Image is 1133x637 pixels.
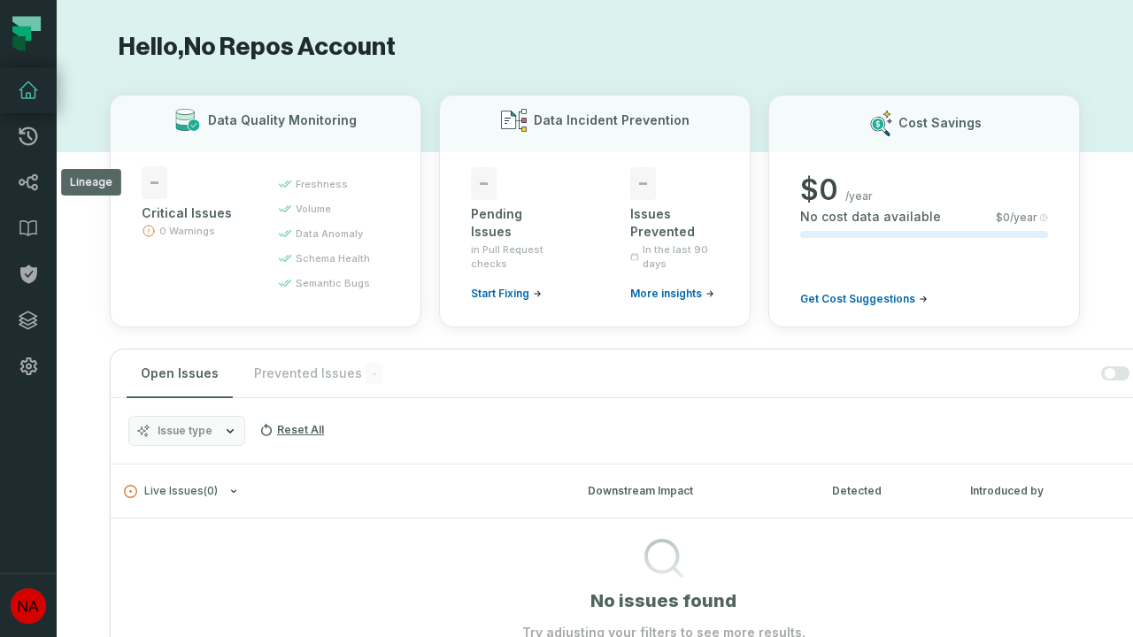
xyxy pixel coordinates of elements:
[11,588,46,624] img: avatar of No Repos Account
[970,483,1129,499] div: Introduced by
[159,224,215,238] span: 0 Warnings
[110,32,1080,63] h1: Hello, No Repos Account
[630,287,702,301] span: More insights
[124,485,556,498] button: Live Issues(0)
[208,111,357,129] h3: Data Quality Monitoring
[471,167,497,200] span: -
[768,95,1080,327] button: Cost Savings$0/yearNo cost data available$0/yearGet Cost Suggestions
[534,111,690,129] h3: Data Incident Prevention
[630,167,656,200] span: -
[296,226,363,241] span: data anomaly
[588,483,800,499] div: Downstream Impact
[800,173,838,208] span: $ 0
[128,416,245,446] button: Issue type
[471,205,559,241] div: Pending Issues
[296,251,370,265] span: schema health
[800,292,928,306] a: Get Cost Suggestions
[471,242,559,271] span: in Pull Request checks
[471,287,542,301] a: Start Fixing
[296,276,370,290] span: semantic bugs
[252,416,331,444] button: Reset All
[898,114,982,132] h3: Cost Savings
[110,95,421,327] button: Data Quality Monitoring-Critical Issues0 Warningsfreshnessvolumedata anomalyschema healthsemantic...
[61,169,121,196] div: Lineage
[296,202,331,216] span: volume
[800,208,941,226] span: No cost data available
[124,485,218,498] span: Live Issues ( 0 )
[832,483,938,499] div: Detected
[800,292,915,306] span: Get Cost Suggestions
[643,242,719,271] span: In the last 90 days
[630,287,714,301] a: More insights
[996,211,1037,225] span: $ 0 /year
[142,166,167,199] span: -
[296,177,348,191] span: freshness
[845,189,873,203] span: /year
[158,424,212,438] span: Issue type
[630,205,719,241] div: Issues Prevented
[471,287,529,301] span: Start Fixing
[142,204,246,222] div: Critical Issues
[439,95,751,327] button: Data Incident Prevention-Pending Issuesin Pull Request checksStart Fixing-Issues PreventedIn the ...
[127,349,233,397] button: Open Issues
[590,588,736,613] h1: No issues found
